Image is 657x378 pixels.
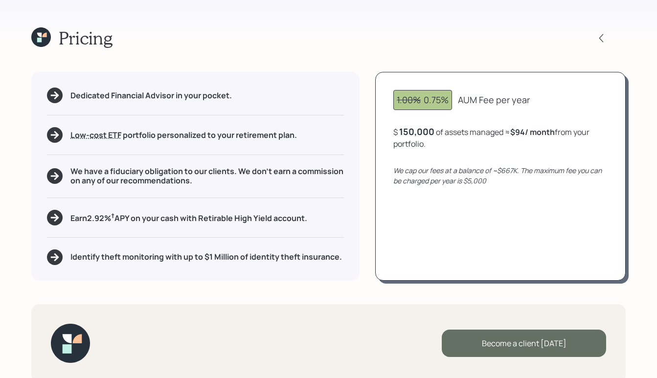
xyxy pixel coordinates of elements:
h5: Identify theft monitoring with up to $1 Million of identity theft insurance. [70,252,342,262]
h5: portfolio personalized to your retirement plan. [70,131,297,140]
h5: Earn 2.92 % APY on your cash with Retirable High Yield account. [70,211,307,223]
h5: Dedicated Financial Advisor in your pocket. [70,91,232,100]
div: 0.75% [397,93,449,107]
h5: We have a fiduciary obligation to our clients. We don't earn a commission on any of our recommend... [70,167,344,185]
div: $ of assets managed ≈ from your portfolio . [393,126,608,150]
b: $94 / month [510,127,555,137]
span: 1.00% [397,94,421,106]
div: AUM Fee per year [458,93,530,107]
h1: Pricing [59,27,113,48]
i: We cap our fees at a balance of ~$667K. The maximum fee you can be charged per year is $5,000 [393,166,602,185]
div: Become a client [DATE] [442,330,606,357]
sup: † [111,211,114,220]
span: Low-cost ETF [70,130,121,140]
div: 150,000 [399,126,434,137]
